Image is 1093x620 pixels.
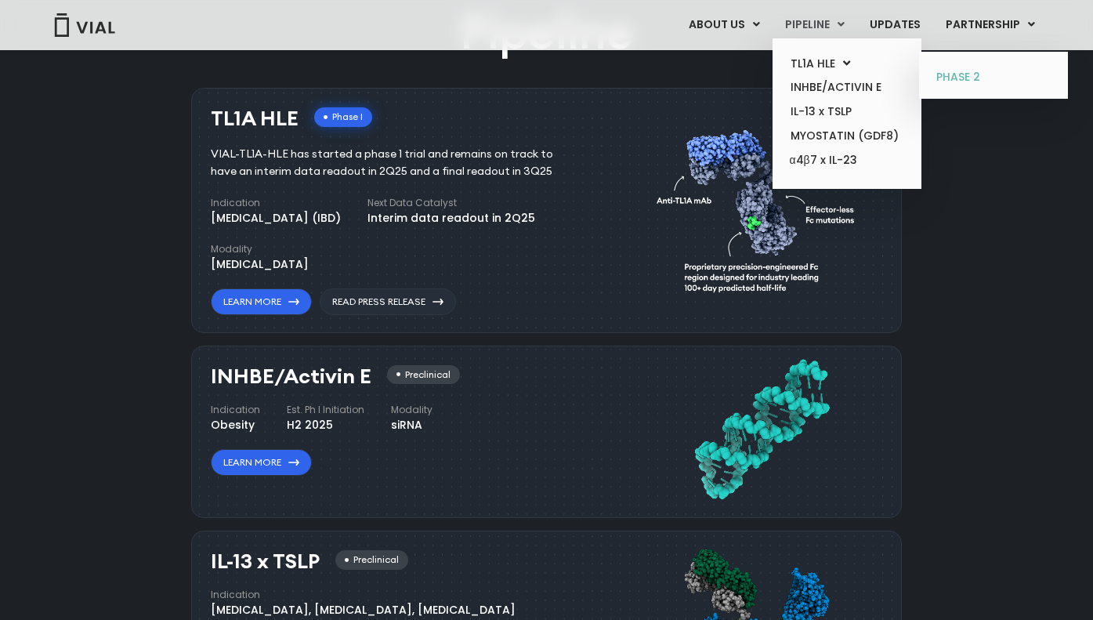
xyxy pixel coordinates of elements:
a: Learn More [211,288,312,315]
div: Phase I [314,107,372,127]
h3: INHBE/Activin E [211,365,371,388]
div: [MEDICAL_DATA], [MEDICAL_DATA], [MEDICAL_DATA] [211,602,516,618]
h4: Indication [211,196,341,210]
h4: Est. Ph I Initiation [287,403,364,417]
h4: Modality [211,242,309,256]
div: Obesity [211,417,260,433]
a: α4β7 x IL-23 [778,148,915,173]
h4: Indication [211,588,516,602]
h4: Next Data Catalyst [367,196,535,210]
a: UPDATES [857,12,932,38]
a: INHBE/ACTIVIN E [778,75,915,100]
a: ABOUT USMenu Toggle [676,12,772,38]
img: TL1A antibody diagram. [657,100,867,315]
a: PIPELINEMenu Toggle [773,12,856,38]
h4: Indication [211,403,260,417]
a: Learn More [211,449,312,476]
div: Preclinical [335,550,408,570]
div: VIAL-TL1A-HLE has started a phase 1 trial and remains on track to have an interim data readout in... [211,146,577,180]
a: TL1A HLEMenu Toggle [778,52,915,76]
a: Read Press Release [320,288,456,315]
a: MYOSTATIN (GDF8) [778,124,915,148]
a: PHASE 2 [925,65,1062,90]
div: [MEDICAL_DATA] [211,256,309,273]
div: siRNA [391,417,432,433]
a: IL-13 x TSLP [778,100,915,124]
div: Interim data readout in 2Q25 [367,210,535,227]
div: Preclinical [387,365,460,385]
img: Vial Logo [53,13,116,37]
h3: TL1A HLE [211,107,299,130]
div: H2 2025 [287,417,364,433]
a: PARTNERSHIPMenu Toggle [933,12,1048,38]
h4: Modality [391,403,432,417]
h3: IL-13 x TSLP [211,550,320,573]
div: [MEDICAL_DATA] (IBD) [211,210,341,227]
